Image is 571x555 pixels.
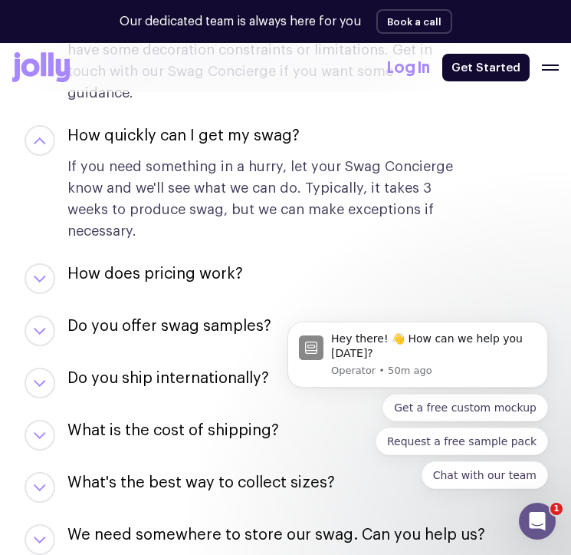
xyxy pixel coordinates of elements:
[519,503,556,540] iframe: Intercom live chat
[442,54,530,81] a: Get Started
[67,368,269,389] button: Do you ship internationally?
[67,420,279,441] button: What is the cost of shipping?
[67,125,300,147] button: How quickly can I get my swag?
[264,299,571,514] iframe: Intercom notifications message
[387,55,430,81] a: Log In
[120,12,361,31] p: Our dedicated team is always here for you
[376,9,452,34] button: Book a call
[67,524,485,546] button: We need somewhere to store our swag. Can you help us?
[67,263,243,285] button: How does pricing work?
[67,472,335,494] button: What's the best way to collect sizes?
[67,315,271,337] button: Do you offer swag samples?
[550,503,563,515] span: 1
[67,156,460,242] p: If you need something in a hurry, let your Swag Concierge know and we'll see what we can do. Typi...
